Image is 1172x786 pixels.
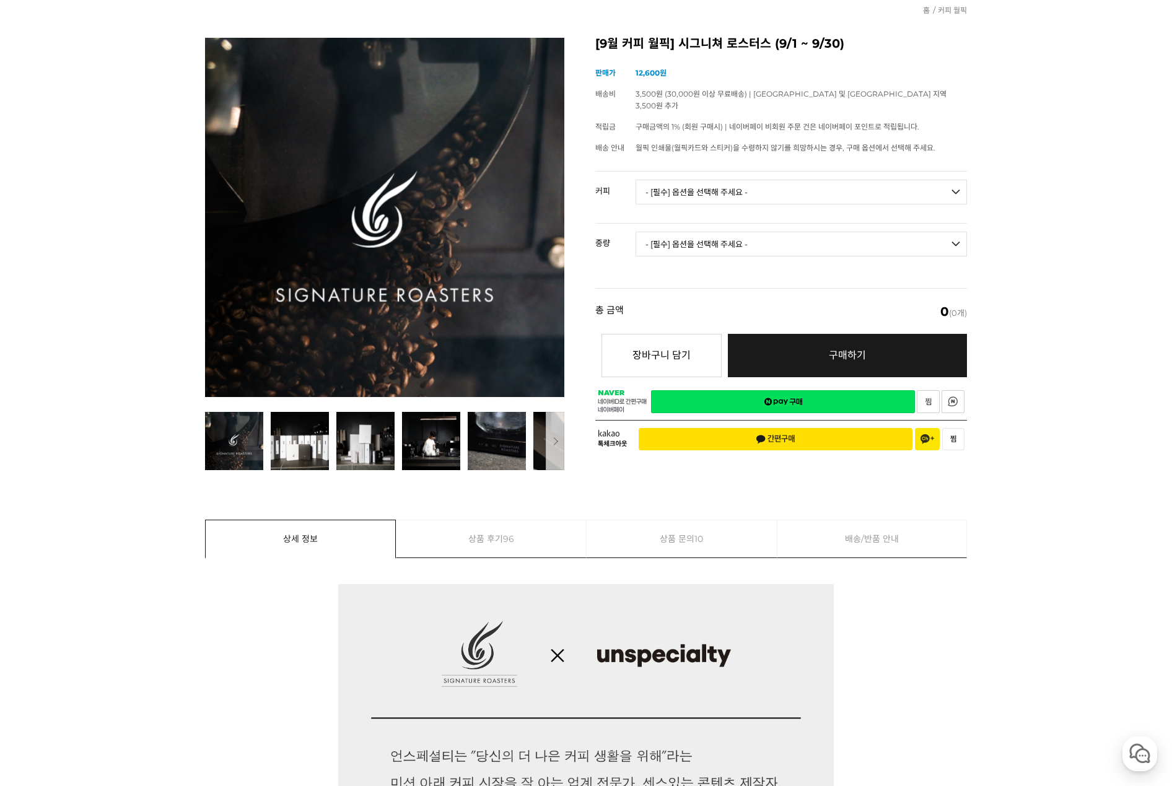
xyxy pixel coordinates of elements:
a: 새창 [651,390,915,413]
span: 구매금액의 1% (회원 구매시) | 네이버페이 비회원 주문 건은 네이버페이 포인트로 적립됩니다. [636,122,919,131]
a: 새창 [942,390,964,413]
button: 찜 [942,428,964,450]
h2: [9월 커피 월픽] 시그니쳐 로스터스 (9/1 ~ 9/30) [595,38,967,50]
strong: 12,600원 [636,68,667,77]
button: 다음 [546,412,564,470]
span: 3,500원 (30,000원 이상 무료배송) | [GEOGRAPHIC_DATA] 및 [GEOGRAPHIC_DATA] 지역 3,500원 추가 [636,89,947,110]
span: 구매하기 [829,349,866,361]
img: [9월 커피 월픽] 시그니쳐 로스터스 (9/1 ~ 9/30) [205,38,564,397]
button: 간편구매 [639,428,912,450]
span: 찜 [950,435,956,443]
a: 상품 후기96 [396,520,587,557]
a: 커피 월픽 [938,6,967,15]
span: 간편구매 [756,434,795,444]
button: 장바구니 담기 [601,334,722,377]
span: 홈 [39,411,46,421]
th: 중량 [595,224,636,252]
em: 0 [940,304,949,319]
span: 월픽 인쇄물(월픽카드와 스티커)을 수령하지 않기를 희망하시는 경우, 구매 옵션에서 선택해 주세요. [636,143,935,152]
strong: 총 금액 [595,305,624,318]
a: 구매하기 [728,334,967,377]
span: 판매가 [595,68,616,77]
span: 설정 [191,411,206,421]
span: 대화 [113,412,128,422]
a: 대화 [82,393,160,424]
a: 상품 문의10 [587,520,777,557]
a: 새창 [917,390,940,413]
th: 커피 [595,172,636,200]
span: 10 [694,520,703,557]
span: 카카오 톡체크아웃 [598,430,629,448]
a: 홈 [4,393,82,424]
span: 배송비 [595,89,616,98]
button: 채널 추가 [915,428,940,450]
span: 배송 안내 [595,143,624,152]
span: 적립금 [595,122,616,131]
a: 상세 정보 [206,520,395,557]
span: (0개) [940,305,967,318]
span: 채널 추가 [921,434,934,444]
a: 홈 [923,6,930,15]
a: 배송/반품 안내 [777,520,967,557]
a: 설정 [160,393,238,424]
span: 96 [503,520,514,557]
